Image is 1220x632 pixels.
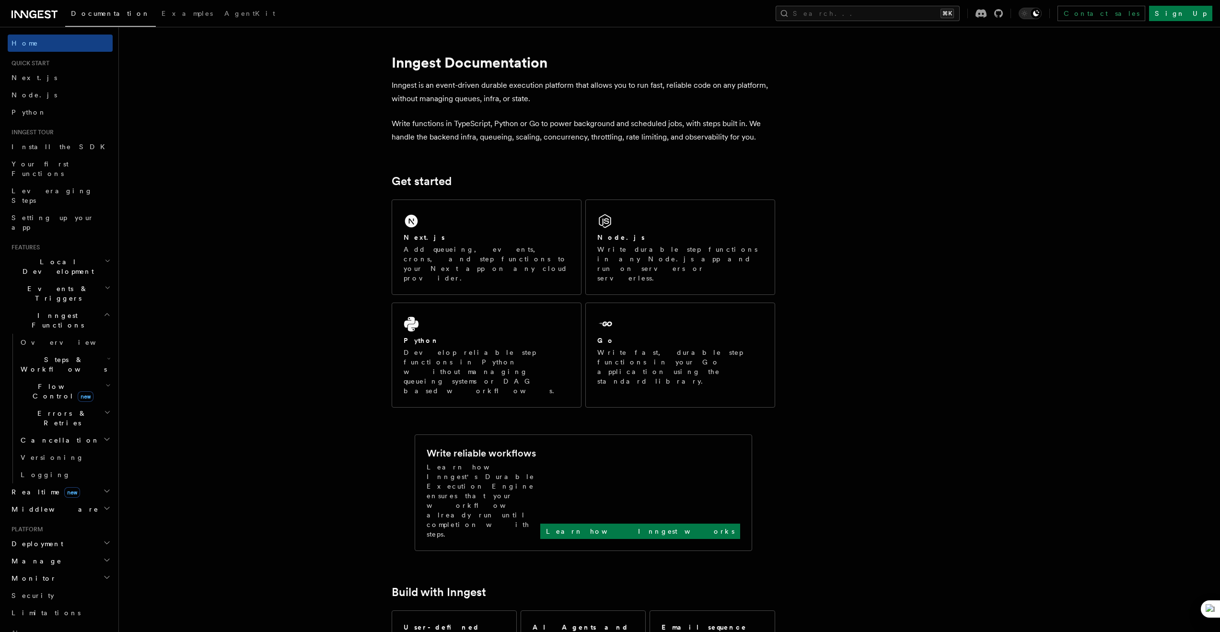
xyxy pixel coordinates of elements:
span: Documentation [71,10,150,17]
span: Cancellation [17,435,100,445]
button: Deployment [8,535,113,552]
span: Manage [8,556,62,566]
a: Next.js [8,69,113,86]
span: Monitor [8,573,57,583]
span: Flow Control [17,382,105,401]
button: Manage [8,552,113,570]
a: Next.jsAdd queueing, events, crons, and step functions to your Next app on any cloud provider. [392,199,581,295]
button: Inngest Functions [8,307,113,334]
a: Python [8,104,113,121]
span: Next.js [12,74,57,82]
span: Logging [21,471,70,479]
button: Toggle dark mode [1019,8,1042,19]
a: Learn how Inngest works [540,524,740,539]
button: Flow Controlnew [17,378,113,405]
span: Node.js [12,91,57,99]
button: Middleware [8,501,113,518]
span: Inngest tour [8,129,54,136]
span: Setting up your app [12,214,94,231]
span: Events & Triggers [8,284,105,303]
p: Write functions in TypeScript, Python or Go to power background and scheduled jobs, with steps bu... [392,117,775,144]
span: Features [8,244,40,251]
div: Inngest Functions [8,334,113,483]
span: Quick start [8,59,49,67]
a: Sign Up [1149,6,1212,21]
span: Overview [21,339,119,346]
a: Examples [156,3,219,26]
span: Install the SDK [12,143,111,151]
button: Cancellation [17,432,113,449]
span: Steps & Workflows [17,355,107,374]
p: Add queueing, events, crons, and step functions to your Next app on any cloud provider. [404,245,569,283]
button: Errors & Retries [17,405,113,432]
a: PythonDevelop reliable step functions in Python without managing queueing systems or DAG based wo... [392,303,581,408]
span: Security [12,592,54,599]
a: Leveraging Steps [8,182,113,209]
span: Limitations [12,609,81,617]
p: Learn how Inngest works [546,527,734,536]
span: Python [12,108,46,116]
kbd: ⌘K [941,9,954,18]
span: new [64,487,80,498]
h2: Email sequence [662,622,747,632]
a: Security [8,587,113,604]
a: Node.js [8,86,113,104]
span: new [78,391,93,402]
button: Steps & Workflows [17,351,113,378]
a: Overview [17,334,113,351]
a: Your first Functions [8,155,113,182]
span: Platform [8,526,43,533]
span: Errors & Retries [17,409,104,428]
p: Write fast, durable step functions in your Go application using the standard library. [597,348,763,386]
span: Leveraging Steps [12,187,93,204]
a: Node.jsWrite durable step functions in any Node.js app and run on servers or serverless. [585,199,775,295]
a: Versioning [17,449,113,466]
span: Middleware [8,504,99,514]
span: Deployment [8,539,63,549]
p: Inngest is an event-driven durable execution platform that allows you to run fast, reliable code ... [392,79,775,105]
p: Learn how Inngest's Durable Execution Engine ensures that your workflow already run until complet... [427,462,540,539]
h2: Next.js [404,233,445,242]
a: Setting up your app [8,209,113,236]
h2: Go [597,336,615,345]
button: Local Development [8,253,113,280]
h2: Write reliable workflows [427,446,536,460]
h2: Python [404,336,439,345]
p: Develop reliable step functions in Python without managing queueing systems or DAG based workflows. [404,348,569,396]
a: Build with Inngest [392,585,486,599]
span: Local Development [8,257,105,276]
span: Inngest Functions [8,311,104,330]
a: AgentKit [219,3,281,26]
a: Limitations [8,604,113,621]
button: Monitor [8,570,113,587]
span: Realtime [8,487,80,497]
a: Documentation [65,3,156,27]
button: Search...⌘K [776,6,960,21]
a: Get started [392,175,452,188]
button: Events & Triggers [8,280,113,307]
button: Realtimenew [8,483,113,501]
span: Your first Functions [12,160,69,177]
h1: Inngest Documentation [392,54,775,71]
h2: Node.js [597,233,645,242]
span: Versioning [21,454,84,461]
span: AgentKit [224,10,275,17]
span: Home [12,38,38,48]
a: Install the SDK [8,138,113,155]
a: Logging [17,466,113,483]
a: GoWrite fast, durable step functions in your Go application using the standard library. [585,303,775,408]
a: Contact sales [1057,6,1145,21]
a: Home [8,35,113,52]
span: Examples [162,10,213,17]
p: Write durable step functions in any Node.js app and run on servers or serverless. [597,245,763,283]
